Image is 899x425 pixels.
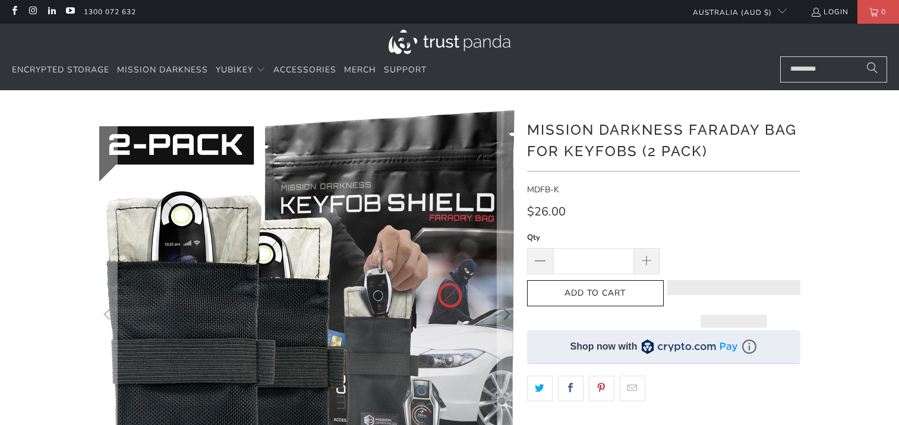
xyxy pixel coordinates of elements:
h1: Mission Darkness Faraday Bag for Keyfobs (2 pack) [527,117,800,162]
span: YubiKey [216,64,253,75]
a: Share this on Facebook [558,376,583,401]
a: Trust Panda Australia on Facebook [9,7,19,17]
a: Encrypted Storage [12,56,109,84]
a: 1300 072 632 [84,5,136,18]
div: Shop now with [570,340,638,353]
a: Accessories [273,56,336,84]
a: Support [384,56,427,84]
span: MDFB-K [527,184,559,195]
nav: Translation missing: en.navigation.header.main_nav [12,56,427,84]
span: Mission Darkness [117,64,208,75]
a: Mission Darkness [117,56,208,84]
span: Add to Cart [540,288,651,299]
a: Login [810,5,848,18]
span: $26.00 [527,204,566,220]
a: Trust Panda Australia on Instagram [27,7,37,17]
a: Email this to a friend [620,376,645,401]
a: Merch [344,56,376,84]
button: Add to Cart [527,280,664,307]
span: Encrypted Storage [12,64,109,75]
a: Share this on Pinterest [589,376,614,401]
summary: YubiKey [216,56,266,84]
span: Support [384,64,427,75]
span: Merch [344,64,376,75]
a: Trust Panda Australia on LinkedIn [46,7,56,17]
span: Accessories [273,64,336,75]
label: Qty [527,231,660,244]
a: Trust Panda Australia on YouTube [65,7,75,17]
button: Search [857,56,887,83]
img: Trust Panda Australia [389,30,510,54]
a: Share this on Twitter [527,376,553,401]
input: Search... [780,56,887,83]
